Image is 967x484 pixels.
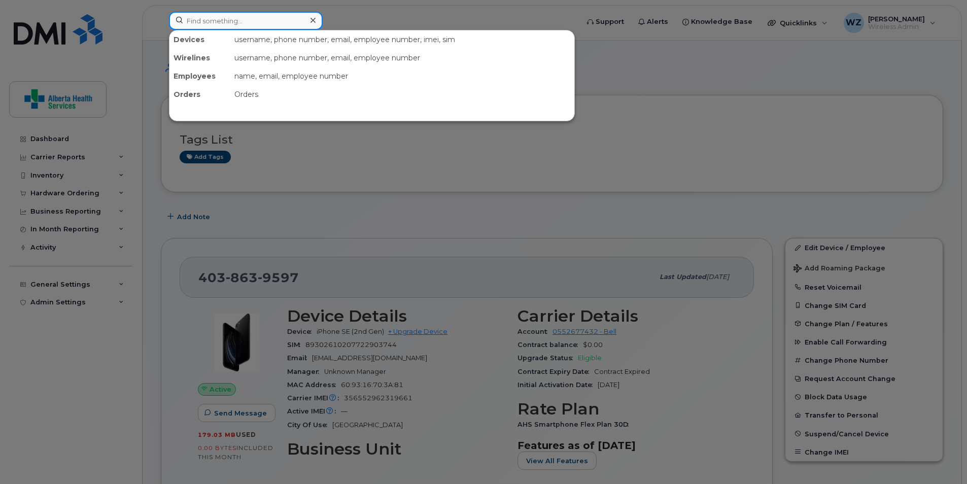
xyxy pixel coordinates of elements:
div: Devices [169,30,230,49]
div: Orders [230,85,574,103]
div: Orders [169,85,230,103]
div: Wirelines [169,49,230,67]
div: username, phone number, email, employee number [230,49,574,67]
div: username, phone number, email, employee number, imei, sim [230,30,574,49]
div: Employees [169,67,230,85]
div: name, email, employee number [230,67,574,85]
